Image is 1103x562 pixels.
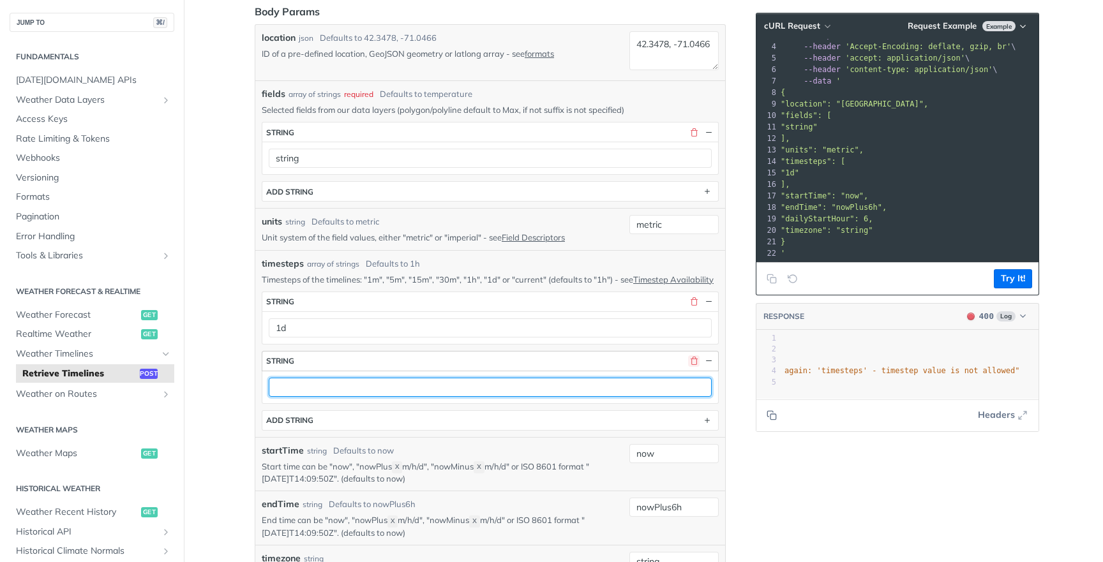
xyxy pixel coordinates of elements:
[781,203,887,212] span: "endTime": "nowPlus6h",
[994,269,1032,288] button: Try It!
[978,408,1015,422] span: Headers
[161,95,171,105] button: Show subpages for Weather Data Layers
[16,133,171,145] span: Rate Limiting & Tokens
[262,215,282,228] label: units
[781,100,928,108] span: "location": "[GEOGRAPHIC_DATA]",
[141,310,158,320] span: get
[756,156,778,167] div: 14
[756,41,778,52] div: 4
[961,310,1032,323] button: 400400Log
[161,546,171,556] button: Show subpages for Historical Climate Normals
[781,168,799,177] span: "1d"
[10,110,174,129] a: Access Keys
[845,54,965,63] span: 'accept: application/json'
[804,42,841,51] span: --header
[262,232,624,243] p: Unit system of the field values, either "metric" or "imperial" - see
[266,297,294,306] div: string
[903,20,1032,33] button: Request Example Example
[266,415,313,425] div: ADD string
[333,445,394,457] div: Defaults to now
[16,545,158,558] span: Historical Climate Normals
[756,248,778,259] div: 22
[756,133,778,144] div: 12
[781,111,831,120] span: "fields": [
[262,104,719,115] p: Selected fields from our data layers (polygon/polyline default to Max, if not suffix is not speci...
[16,447,138,460] span: Weather Maps
[311,216,379,228] div: Defaults to metric
[16,211,171,223] span: Pagination
[255,4,320,19] div: Body Params
[477,463,481,472] span: X
[10,207,174,226] a: Pagination
[161,527,171,537] button: Show subpages for Historical API
[262,182,718,201] button: ADD string
[760,20,834,33] button: cURL Request
[10,13,174,32] button: JUMP TO⌘/
[756,167,778,179] div: 15
[967,313,975,320] span: 400
[756,121,778,133] div: 11
[10,424,174,436] h2: Weather Maps
[756,377,776,388] div: 5
[756,110,778,121] div: 10
[366,258,420,270] div: Defaults to 1h
[525,48,554,59] a: formats
[781,122,818,131] span: "string"
[161,389,171,399] button: Show subpages for Weather on Routes
[781,42,1016,51] span: \
[804,77,831,85] span: --data
[845,65,993,74] span: 'content-type: application/json'
[266,187,313,196] div: ADD string
[781,237,785,246] span: }
[763,269,781,288] button: Copy to clipboard
[262,274,719,285] p: Timesteps of the timelines: "1m", "5m", "15m", "30m", "1h", "1d" or "current" (defaults to "1h") ...
[16,309,138,322] span: Weather Forecast
[10,91,174,110] a: Weather Data LayersShow subpages for Weather Data Layers
[262,514,624,538] p: End time can be "now", "nowPlus m/h/d", "nowMinus m/h/d" or ISO 8601 format "[DATE]T14:09:50Z". (...
[289,89,341,100] div: array of strings
[10,227,174,246] a: Error Handling
[307,445,327,457] div: string
[764,20,820,31] span: cURL Request
[344,89,373,100] div: required
[756,355,776,366] div: 3
[262,292,718,311] button: string
[688,296,700,307] button: Delete
[703,296,714,307] button: Hide
[16,388,158,401] span: Weather on Routes
[982,21,1016,31] span: Example
[703,355,714,367] button: Hide
[262,257,304,270] span: timesteps
[141,448,158,459] span: get
[380,88,472,101] div: Defaults to temperature
[781,88,785,97] span: {
[10,385,174,404] a: Weather on RoutesShow subpages for Weather on Routes
[756,87,778,98] div: 8
[804,54,841,63] span: --header
[262,87,285,101] span: fields
[756,202,778,213] div: 18
[836,77,841,85] span: '
[16,348,158,360] span: Weather Timelines
[10,325,174,344] a: Realtime Weatherget
[16,526,158,538] span: Historical API
[10,246,174,265] a: Tools & LibrariesShow subpages for Tools & Libraries
[262,411,718,430] button: ADD string
[756,190,778,202] div: 17
[781,214,873,223] span: "dailyStartHour": 6,
[804,65,841,74] span: --header
[10,51,174,63] h2: Fundamentals
[16,113,171,126] span: Access Keys
[141,329,158,339] span: get
[781,145,864,154] span: "units": "metric",
[472,517,477,526] span: X
[781,54,970,63] span: \
[262,351,718,371] button: string
[161,251,171,261] button: Show subpages for Tools & Libraries
[763,310,805,323] button: RESPONSE
[10,542,174,561] a: Historical Climate NormalsShow subpages for Historical Climate Normals
[756,179,778,190] div: 16
[10,344,174,364] a: Weather TimelinesHide subpages for Weather Timelines
[161,349,171,359] button: Hide subpages for Weather Timelines
[756,213,778,225] div: 19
